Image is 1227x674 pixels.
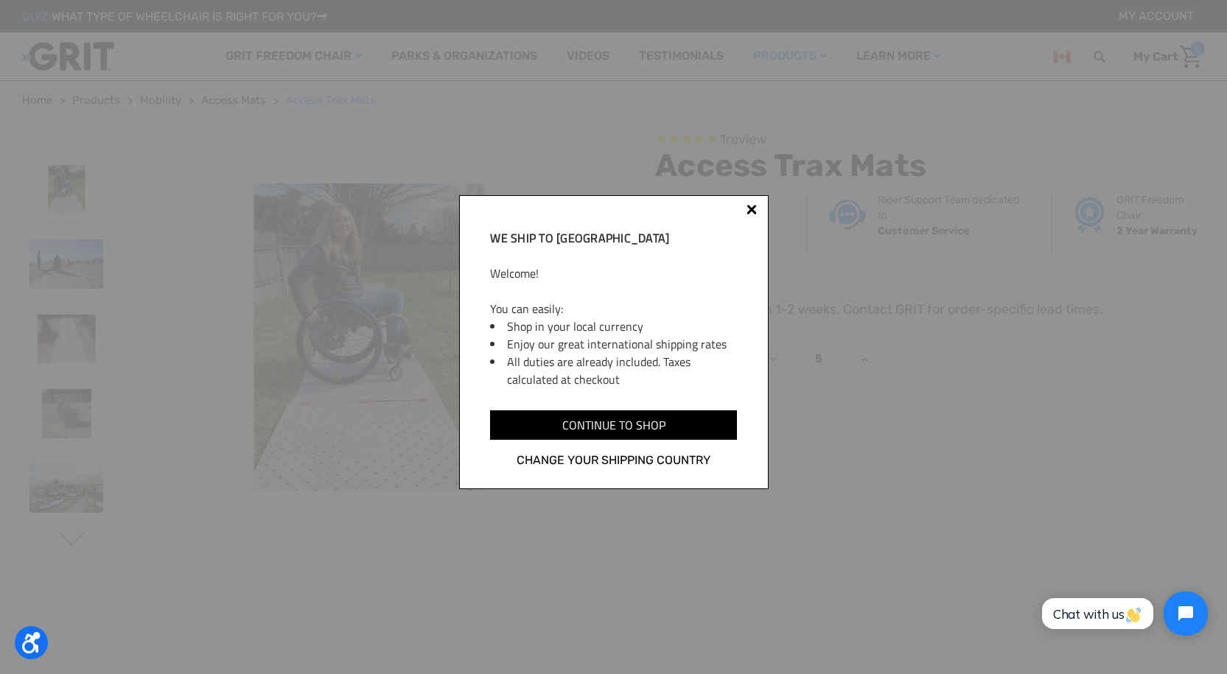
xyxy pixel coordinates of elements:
a: Change your shipping country [490,451,736,470]
p: You can easily: [490,300,736,317]
li: Shop in your local currency [507,317,736,335]
iframe: Tidio Chat [1026,579,1220,648]
h2: We ship to [GEOGRAPHIC_DATA] [490,229,736,247]
li: Enjoy our great international shipping rates [507,335,736,353]
input: Continue to shop [490,410,736,440]
p: Welcome! [490,264,736,282]
li: All duties are already included. Taxes calculated at checkout [507,353,736,388]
